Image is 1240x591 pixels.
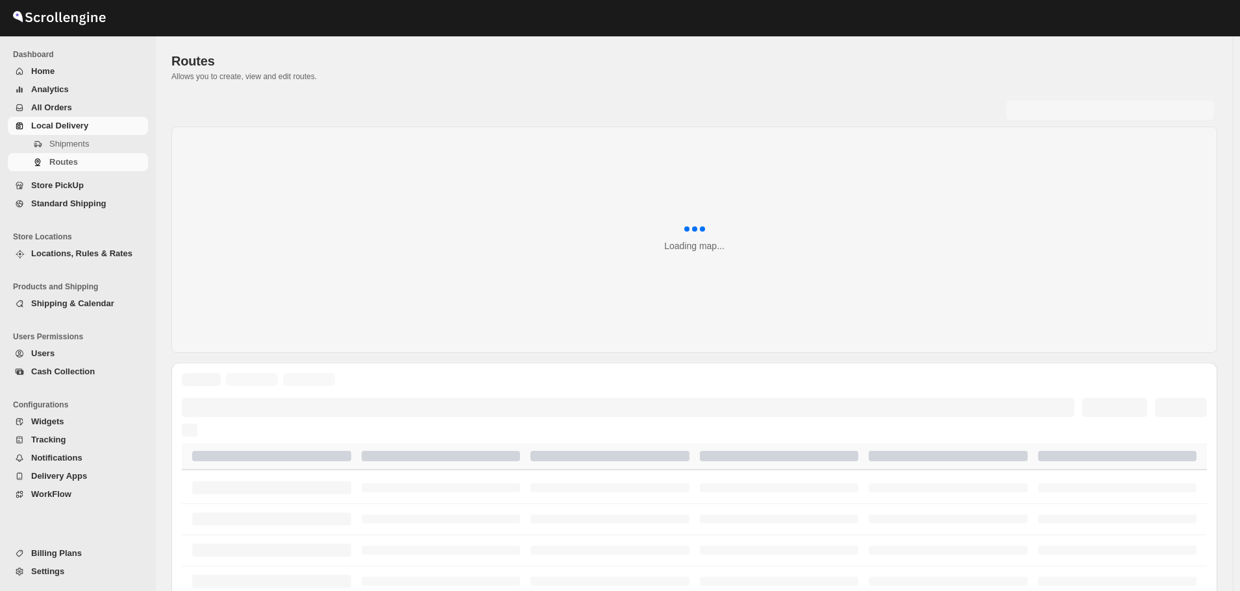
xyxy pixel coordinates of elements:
[31,84,69,94] span: Analytics
[13,49,149,60] span: Dashboard
[8,99,148,117] button: All Orders
[31,248,132,258] span: Locations, Rules & Rates
[8,449,148,467] button: Notifications
[8,135,148,153] button: Shipments
[8,295,148,313] button: Shipping & Calendar
[31,199,106,208] span: Standard Shipping
[8,344,148,363] button: Users
[13,400,149,410] span: Configurations
[8,431,148,449] button: Tracking
[13,232,149,242] span: Store Locations
[8,562,148,581] button: Settings
[8,544,148,562] button: Billing Plans
[171,54,215,68] span: Routes
[8,363,148,381] button: Cash Collection
[8,80,148,99] button: Analytics
[49,157,78,167] span: Routes
[8,485,148,503] button: WorkFlow
[31,66,55,76] span: Home
[31,566,64,576] span: Settings
[31,453,82,463] span: Notifications
[8,153,148,171] button: Routes
[664,239,725,252] div: Loading map...
[31,471,87,481] span: Delivery Apps
[31,489,71,499] span: WorkFlow
[171,71,1217,82] p: Allows you to create, view and edit routes.
[31,548,82,558] span: Billing Plans
[31,298,114,308] span: Shipping & Calendar
[13,332,149,342] span: Users Permissions
[8,245,148,263] button: Locations, Rules & Rates
[31,121,88,130] span: Local Delivery
[31,103,72,112] span: All Orders
[49,139,89,149] span: Shipments
[31,367,95,376] span: Cash Collection
[31,180,84,190] span: Store PickUp
[31,416,64,426] span: Widgets
[13,282,149,292] span: Products and Shipping
[8,62,148,80] button: Home
[8,467,148,485] button: Delivery Apps
[31,348,55,358] span: Users
[31,435,66,444] span: Tracking
[8,413,148,431] button: Widgets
